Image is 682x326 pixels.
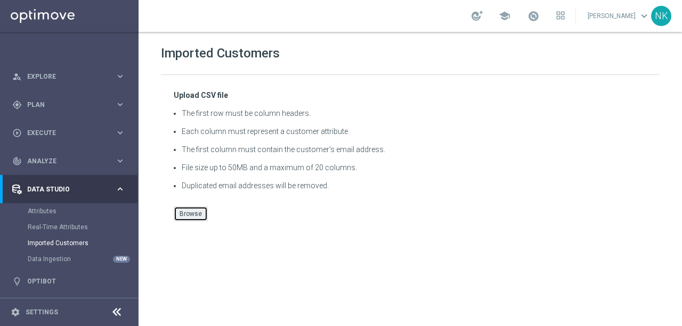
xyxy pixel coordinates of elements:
div: Optibot [12,267,125,295]
span: Execute [27,130,115,136]
i: keyboard_arrow_right [115,128,125,138]
button: lightbulb Optibot [12,277,126,286]
button: Data Studio keyboard_arrow_right [12,185,126,194]
div: Attributes [28,203,137,219]
i: person_search [12,72,22,81]
div: Plan [12,100,115,110]
div: Imported Customers [28,235,137,251]
i: settings [11,307,20,317]
a: Imported Customers [28,239,111,247]
i: keyboard_arrow_right [115,99,125,110]
li: The first row must be column headers. [182,108,647,118]
i: gps_fixed [12,100,22,110]
button: Browse [174,206,208,221]
span: Analyze [27,158,115,164]
i: keyboard_arrow_right [115,71,125,81]
li: The first column must contain the customer's email address. [182,145,647,154]
div: Analyze [12,156,115,166]
li: Duplicated email addresses will be removed. [182,181,647,190]
a: Settings [26,309,58,315]
div: Data Studio [12,185,115,194]
i: keyboard_arrow_right [115,184,125,194]
i: track_changes [12,156,22,166]
div: NEW [113,256,130,263]
span: keyboard_arrow_down [638,10,650,22]
p: Upload CSV file [174,90,647,100]
i: lightbulb [12,277,22,286]
a: [PERSON_NAME]keyboard_arrow_down [587,8,651,24]
button: track_changes Analyze keyboard_arrow_right [12,157,126,165]
div: Explore [12,72,115,81]
button: gps_fixed Plan keyboard_arrow_right [12,101,126,109]
div: Real-Time Attributes [28,219,137,235]
li: Each column must represent a customer attribute. [182,127,647,136]
i: keyboard_arrow_right [115,156,125,166]
li: File size up to 50MB and a maximum of 20 columns. [182,163,647,172]
span: school [499,10,510,22]
a: Attributes [28,207,111,215]
button: play_circle_outline Execute keyboard_arrow_right [12,129,126,137]
span: Explore [27,73,115,80]
a: Data Ingestion [28,255,111,263]
div: Execute [12,128,115,138]
a: Real-Time Attributes [28,223,111,231]
span: Plan [27,102,115,108]
div: NK [651,6,671,26]
div: Data Ingestion [28,251,137,267]
span: Data Studio [27,186,115,193]
a: Optibot [27,267,125,295]
h2: Imported Customers [161,45,280,62]
i: play_circle_outline [12,128,22,138]
button: person_search Explore keyboard_arrow_right [12,72,126,81]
